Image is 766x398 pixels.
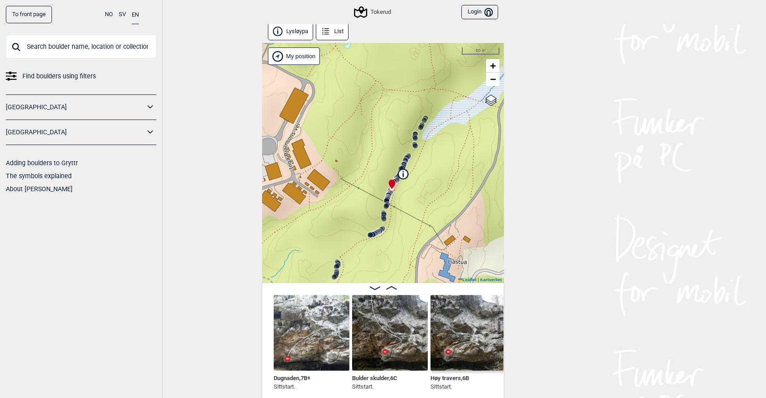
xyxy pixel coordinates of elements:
[6,159,78,167] a: Adding boulders to Gryttr
[274,373,310,381] span: Dugnaden , 7B+
[490,73,496,85] span: −
[6,6,52,23] a: To front page
[274,382,310,391] p: Sittstart.
[105,6,113,23] button: NO
[486,59,499,73] a: Zoom in
[6,185,73,193] a: About [PERSON_NAME]
[482,90,499,110] a: Layers
[6,101,145,114] a: [GEOGRAPHIC_DATA]
[352,382,397,391] p: Sittstart.
[430,373,469,381] span: Høy travers , 6B
[132,6,139,24] button: EN
[6,35,156,58] input: Search boulder name, location or collection
[6,172,72,180] a: The symbols explained
[486,73,499,86] a: Zoom out
[22,70,96,83] span: Find boulders using filters
[355,7,391,17] div: Tokerud
[462,47,499,55] div: 50 m
[478,277,479,282] span: |
[458,277,477,282] a: Leaflet
[352,295,428,371] img: Bulder skulder 190425
[274,295,349,371] img: Dugnaden 190513
[6,70,156,83] a: Find boulders using filters
[268,47,320,65] div: Show my position
[430,382,469,391] p: Sittstart.
[480,277,502,282] a: Kartverket
[461,5,498,20] button: Login
[490,60,496,71] span: +
[316,23,349,40] button: List
[430,295,506,371] img: Hoy travers 190425
[268,23,313,40] button: Lysløypa
[352,373,397,381] span: Bulder skulder , 6C
[119,6,126,23] button: SV
[6,126,145,139] a: [GEOGRAPHIC_DATA]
